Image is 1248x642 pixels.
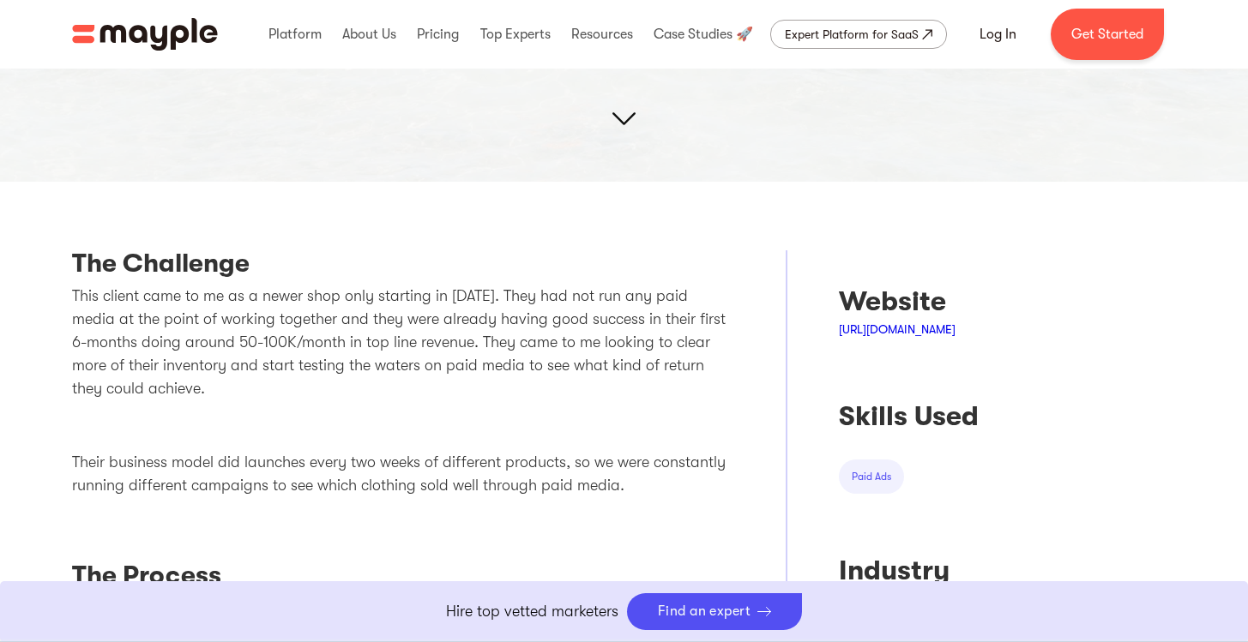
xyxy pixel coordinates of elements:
[446,600,618,623] p: Hire top vetted marketers
[852,468,891,485] div: paid ads
[785,24,919,45] div: Expert Platform for SaaS
[939,443,1248,642] iframe: Chat Widget
[1051,9,1164,60] a: Get Started
[959,14,1037,55] a: Log In
[413,7,463,62] div: Pricing
[567,7,637,62] div: Resources
[72,18,218,51] a: home
[264,7,326,62] div: Platform
[72,250,735,285] h3: The Challenge
[839,285,979,319] div: Website
[72,18,218,51] img: Mayple logo
[72,285,735,400] p: This client came to me as a newer shop only starting in [DATE]. They had not run any paid media a...
[839,322,956,336] a: [URL][DOMAIN_NAME]
[839,399,979,434] div: Skills Used
[72,562,735,597] h3: The Process
[839,554,979,588] div: Industry
[658,603,751,620] div: Find an expert
[338,7,401,62] div: About Us
[476,7,555,62] div: Top Experts
[770,20,947,49] a: Expert Platform for SaaS
[72,451,735,497] p: Their business model did launches every two weeks of different products, so we were constantly ru...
